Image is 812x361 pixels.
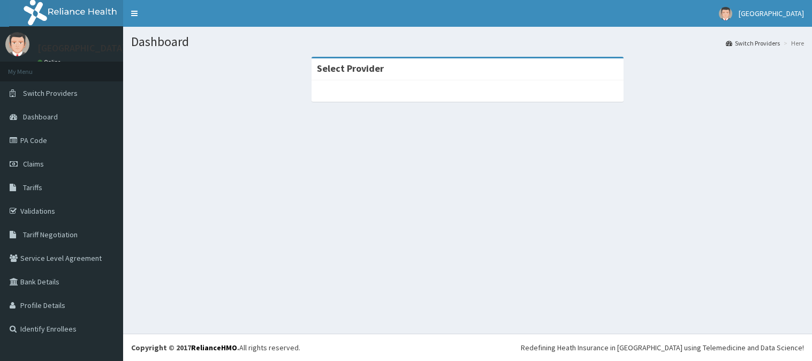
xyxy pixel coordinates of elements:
[23,183,42,192] span: Tariffs
[781,39,804,48] li: Here
[37,43,126,53] p: [GEOGRAPHIC_DATA]
[191,343,237,352] a: RelianceHMO
[5,32,29,56] img: User Image
[23,159,44,169] span: Claims
[739,9,804,18] span: [GEOGRAPHIC_DATA]
[726,39,780,48] a: Switch Providers
[23,230,78,239] span: Tariff Negotiation
[23,88,78,98] span: Switch Providers
[131,343,239,352] strong: Copyright © 2017 .
[131,35,804,49] h1: Dashboard
[123,334,812,361] footer: All rights reserved.
[37,58,63,66] a: Online
[521,342,804,353] div: Redefining Heath Insurance in [GEOGRAPHIC_DATA] using Telemedicine and Data Science!
[317,62,384,74] strong: Select Provider
[719,7,732,20] img: User Image
[23,112,58,122] span: Dashboard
